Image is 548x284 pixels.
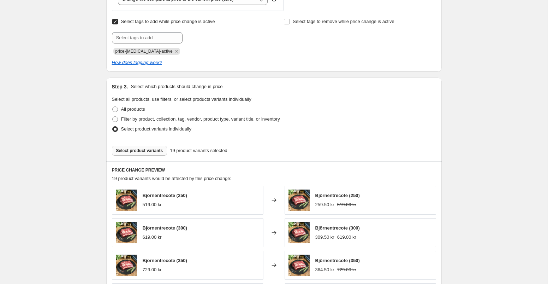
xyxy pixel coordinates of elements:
span: 19 product variants selected [170,147,227,154]
input: Select tags to add [112,32,183,44]
span: Björnentrecote (300) [143,225,187,231]
span: Select tags to add while price change is active [121,19,215,24]
span: Björnentrecote (300) [315,225,360,231]
div: 619.00 kr [143,234,162,241]
span: 19 product variants would be affected by this price change: [112,176,232,181]
span: Select product variants [116,148,163,153]
div: 519.00 kr [143,201,162,208]
button: Remove price-change-job-active [173,48,180,54]
span: Björnentrecote (250) [315,193,360,198]
img: Bjornentrecote_1_80x.jpg [288,255,310,276]
div: 259.50 kr [315,201,334,208]
div: 729.00 kr [143,266,162,273]
img: Bjornentrecote_1_80x.jpg [116,255,137,276]
div: 364.50 kr [315,266,334,273]
strike: 619.00 kr [337,234,356,241]
img: Bjornentrecote_1_80x.jpg [116,190,137,211]
button: Select product variants [112,146,167,156]
img: Bjornentrecote_1_80x.jpg [288,222,310,243]
div: 309.50 kr [315,234,334,241]
h2: Step 3. [112,83,128,90]
span: All products [121,106,145,112]
p: Select which products should change in price [131,83,222,90]
h6: PRICE CHANGE PREVIEW [112,167,436,173]
span: Björnentrecote (250) [143,193,187,198]
span: Filter by product, collection, tag, vendor, product type, variant title, or inventory [121,116,280,122]
span: Select all products, use filters, or select products variants individually [112,97,251,102]
span: Select tags to remove while price change is active [293,19,394,24]
img: Bjornentrecote_1_80x.jpg [116,222,137,243]
strike: 729.00 kr [337,266,356,273]
span: Björnentrecote (350) [315,258,360,263]
span: price-change-job-active [115,49,173,54]
img: Bjornentrecote_1_80x.jpg [288,190,310,211]
span: Select product variants individually [121,126,191,132]
a: How does tagging work? [112,60,162,65]
strike: 519.00 kr [337,201,356,208]
span: Björnentrecote (350) [143,258,187,263]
